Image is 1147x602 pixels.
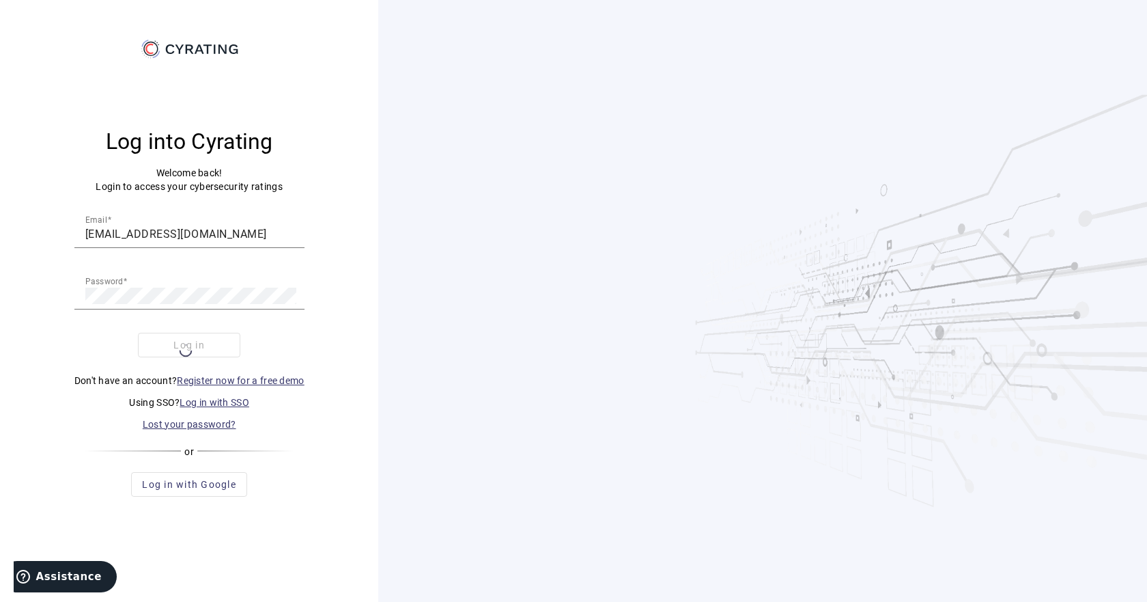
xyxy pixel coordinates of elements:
mat-label: Email [85,215,107,224]
button: Log in with Google [131,472,247,497]
a: Lost your password? [143,419,236,430]
p: Using SSO? [74,396,305,409]
h3: Log into Cyrating [74,128,305,155]
p: Don't have an account? [74,374,305,387]
a: Log in with SSO [180,397,249,408]
a: Register now for a free demo [177,375,304,386]
g: CYRATING [165,44,238,54]
mat-label: Password [85,276,124,286]
div: or [85,445,294,459]
span: Log in with Google [142,478,236,491]
p: Welcome back! Login to access your cybersecurity ratings [74,166,305,193]
iframe: Ouvre un widget dans lequel vous pouvez trouver plus d’informations [14,561,117,595]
